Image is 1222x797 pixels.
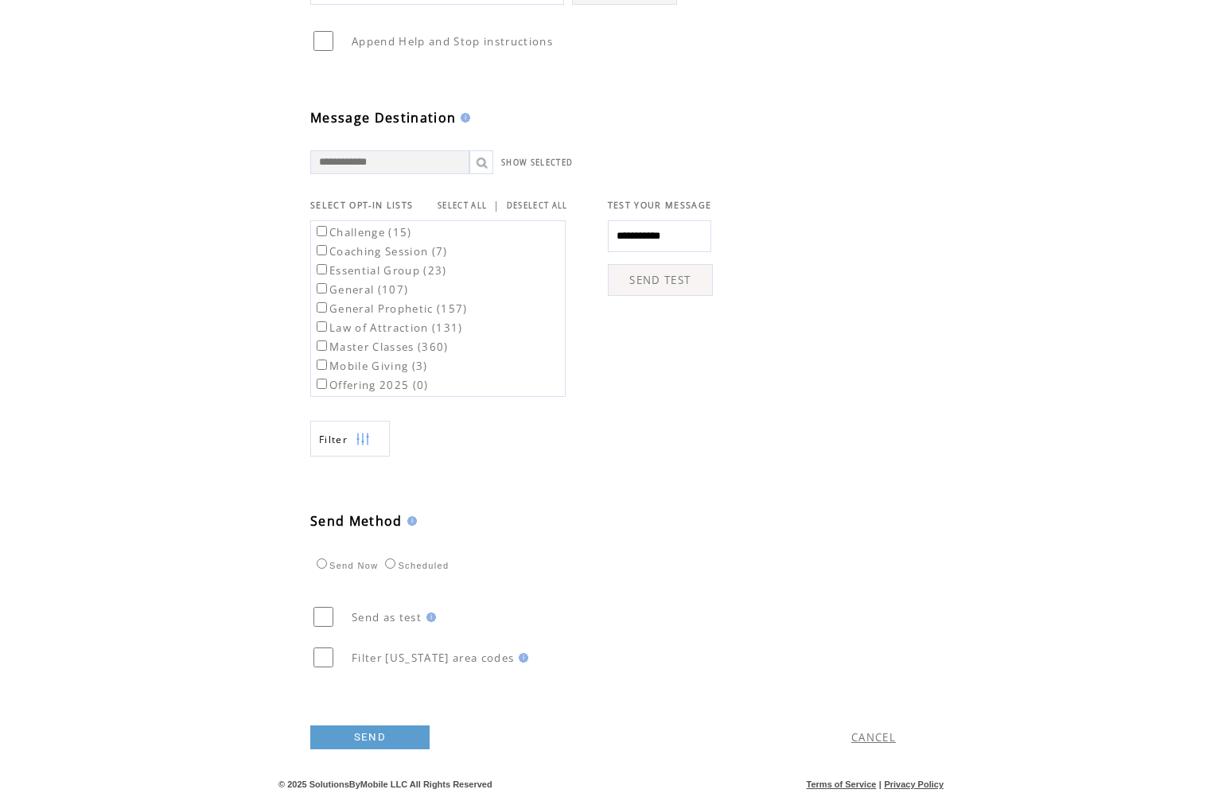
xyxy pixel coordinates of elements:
[317,226,327,236] input: Challenge (15)
[313,321,463,335] label: Law of Attraction (131)
[403,516,417,526] img: help.gif
[313,359,428,373] label: Mobile Giving (3)
[310,109,456,126] span: Message Destination
[514,653,528,663] img: help.gif
[313,244,448,259] label: Coaching Session (7)
[310,512,403,530] span: Send Method
[422,612,436,622] img: help.gif
[317,379,327,389] input: Offering 2025 (0)
[317,321,327,332] input: Law of Attraction (131)
[310,725,430,749] a: SEND
[807,780,877,789] a: Terms of Service
[317,264,327,274] input: Essential Group (23)
[438,200,487,211] a: SELECT ALL
[851,730,896,745] a: CANCEL
[313,340,449,354] label: Master Classes (360)
[310,421,390,457] a: Filter
[310,200,413,211] span: SELECT OPT-IN LISTS
[317,360,327,370] input: Mobile Giving (3)
[313,301,468,316] label: General Prophetic (157)
[501,157,573,168] a: SHOW SELECTED
[879,780,881,789] span: |
[317,302,327,313] input: General Prophetic (157)
[313,378,429,392] label: Offering 2025 (0)
[356,422,370,457] img: filters.png
[352,610,422,624] span: Send as test
[317,340,327,351] input: Master Classes (360)
[352,34,553,49] span: Append Help and Stop instructions
[313,263,447,278] label: Essential Group (23)
[884,780,944,789] a: Privacy Policy
[317,283,327,294] input: General (107)
[317,245,327,255] input: Coaching Session (7)
[313,561,378,570] label: Send Now
[319,433,348,446] span: Show filters
[317,558,327,569] input: Send Now
[456,113,470,122] img: help.gif
[608,264,713,296] a: SEND TEST
[385,558,395,569] input: Scheduled
[352,651,514,665] span: Filter [US_STATE] area codes
[381,561,449,570] label: Scheduled
[493,198,500,212] span: |
[313,282,408,297] label: General (107)
[507,200,568,211] a: DESELECT ALL
[608,200,712,211] span: TEST YOUR MESSAGE
[313,225,412,239] label: Challenge (15)
[278,780,492,789] span: © 2025 SolutionsByMobile LLC All Rights Reserved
